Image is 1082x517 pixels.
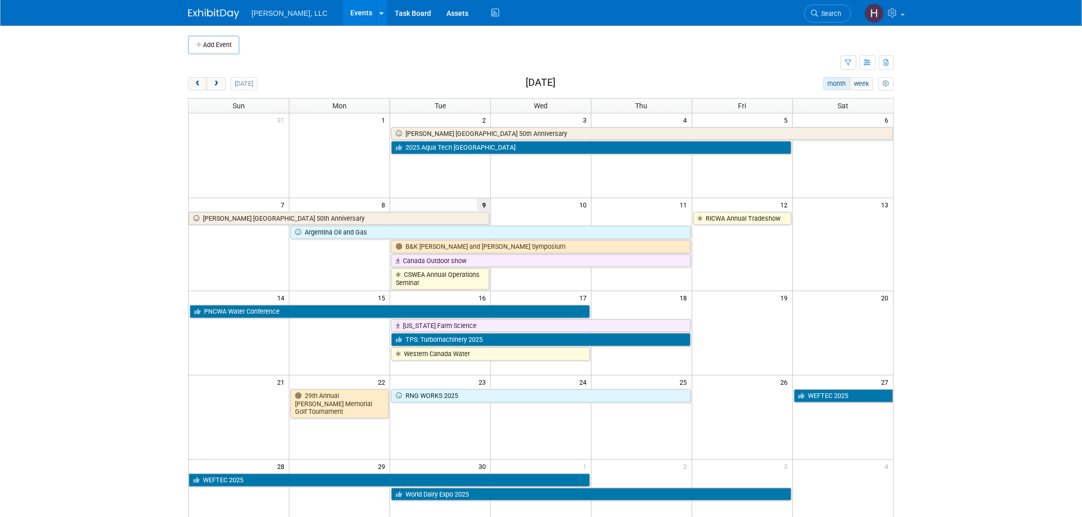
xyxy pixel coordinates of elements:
[679,291,692,304] span: 18
[582,113,591,126] span: 3
[679,198,692,211] span: 11
[391,141,791,154] a: 2025 Aqua Tech [GEOGRAPHIC_DATA]
[881,291,893,304] span: 20
[481,113,490,126] span: 2
[578,198,591,211] span: 10
[526,77,555,88] h2: [DATE]
[377,375,390,388] span: 22
[478,291,490,304] span: 16
[435,102,446,110] span: Tue
[276,291,289,304] span: 14
[823,77,850,90] button: month
[391,389,691,403] a: RNG WORKS 2025
[276,113,289,126] span: 31
[332,102,347,110] span: Mon
[290,389,389,418] a: 29th Annual [PERSON_NAME] Memorial Golf Tournament
[391,333,691,346] a: TPS: Turbomachinery 2025
[794,389,893,403] a: WEFTEC 2025
[693,212,792,225] a: RICWA Annual Tradeshow
[783,113,793,126] span: 5
[391,240,691,253] a: B&K [PERSON_NAME] and [PERSON_NAME] Symposium
[377,291,390,304] span: 15
[188,77,207,90] button: prev
[636,102,648,110] span: Thu
[189,212,489,225] a: [PERSON_NAME] [GEOGRAPHIC_DATA] 50th Anniversary
[276,460,289,473] span: 28
[883,81,889,87] i: Personalize Calendar
[804,5,851,22] a: Search
[679,375,692,388] span: 25
[783,460,793,473] span: 3
[189,474,590,487] a: WEFTEC 2025
[534,102,548,110] span: Wed
[578,375,591,388] span: 24
[391,254,691,268] a: Canada Outdoor show
[478,460,490,473] span: 30
[884,113,893,126] span: 6
[280,198,289,211] span: 7
[780,198,793,211] span: 12
[881,375,893,388] span: 27
[231,77,258,90] button: [DATE]
[391,319,691,333] a: [US_STATE] Farm Science
[683,113,692,126] span: 4
[391,127,893,140] a: [PERSON_NAME] [GEOGRAPHIC_DATA] 50th Anniversary
[377,460,390,473] span: 29
[578,291,591,304] span: 17
[188,9,239,19] img: ExhibitDay
[818,10,842,17] span: Search
[780,375,793,388] span: 26
[276,375,289,388] span: 21
[207,77,226,90] button: next
[683,460,692,473] span: 2
[252,9,328,17] span: [PERSON_NAME], LLC
[780,291,793,304] span: 19
[391,268,489,289] a: CSWEA Annual Operations Seminar
[188,36,239,54] button: Add Event
[478,375,490,388] span: 23
[881,198,893,211] span: 13
[878,77,894,90] button: myCustomButton
[380,113,390,126] span: 1
[391,347,590,361] a: Western Canada Water
[190,305,590,318] a: PNCWA Water Conference
[865,4,884,23] img: Hannah Mulholland
[884,460,893,473] span: 4
[233,102,245,110] span: Sun
[391,488,791,501] a: World Dairy Expo 2025
[838,102,848,110] span: Sat
[850,77,873,90] button: week
[290,226,690,239] a: Argentina Oil and Gas
[738,102,747,110] span: Fri
[380,198,390,211] span: 8
[477,198,490,211] span: 9
[582,460,591,473] span: 1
